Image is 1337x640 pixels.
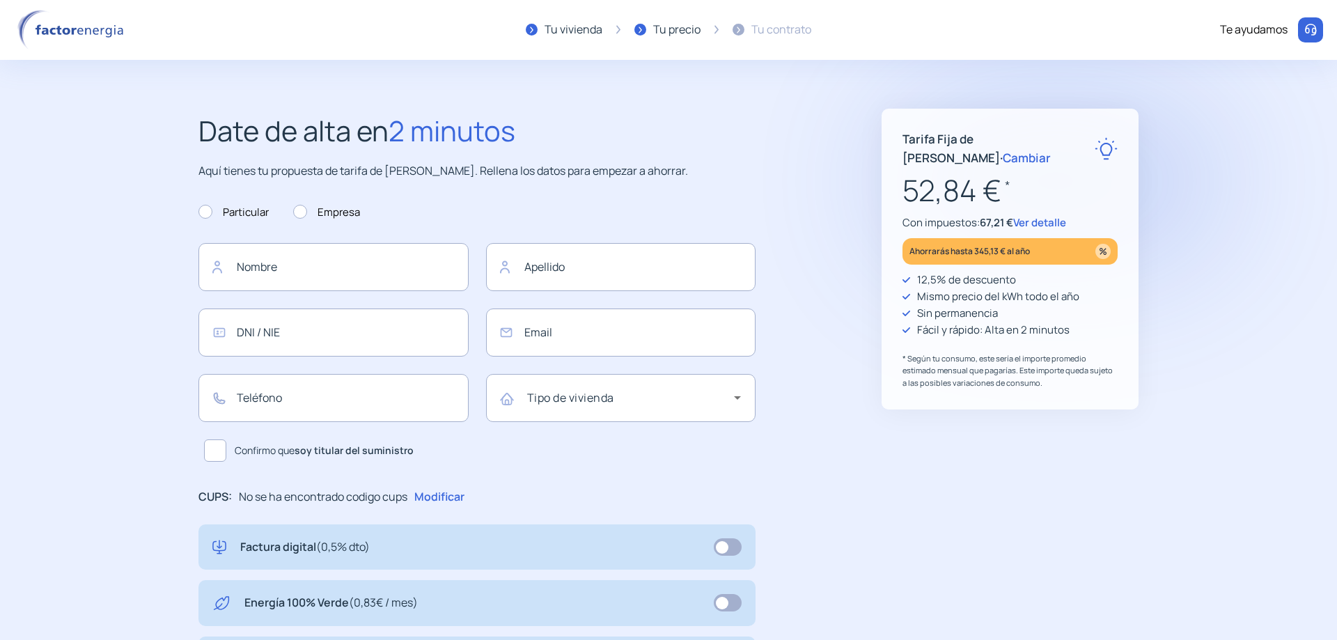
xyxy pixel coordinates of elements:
[1095,244,1111,259] img: percentage_icon.svg
[1095,137,1118,160] img: rate-E.svg
[198,109,756,153] h2: Date de alta en
[545,21,602,39] div: Tu vivienda
[917,305,998,322] p: Sin permanencia
[902,214,1118,231] p: Con impuestos:
[316,539,370,554] span: (0,5% dto)
[293,204,360,221] label: Empresa
[1304,23,1318,37] img: llamar
[235,443,414,458] span: Confirmo que
[902,130,1095,167] p: Tarifa Fija de [PERSON_NAME] ·
[14,10,132,50] img: logo factor
[240,538,370,556] p: Factura digital
[1220,21,1288,39] div: Te ayudamos
[653,21,701,39] div: Tu precio
[349,595,418,610] span: (0,83€ / mes)
[239,488,407,506] p: No se ha encontrado codigo cups
[198,162,756,180] p: Aquí tienes tu propuesta de tarifa de [PERSON_NAME]. Rellena los datos para empezar a ahorrar.
[295,444,414,457] b: soy titular del suministro
[414,488,464,506] p: Modificar
[917,322,1070,338] p: Fácil y rápido: Alta en 2 minutos
[212,538,226,556] img: digital-invoice.svg
[212,594,230,612] img: energy-green.svg
[1013,215,1066,230] span: Ver detalle
[244,594,418,612] p: Energía 100% Verde
[917,272,1016,288] p: 12,5% de descuento
[389,111,515,150] span: 2 minutos
[1003,150,1051,166] span: Cambiar
[902,352,1118,389] p: * Según tu consumo, este sería el importe promedio estimado mensual que pagarías. Este importe qu...
[527,390,614,405] mat-label: Tipo de vivienda
[198,204,269,221] label: Particular
[980,215,1013,230] span: 67,21 €
[751,21,811,39] div: Tu contrato
[917,288,1079,305] p: Mismo precio del kWh todo el año
[909,243,1030,259] p: Ahorrarás hasta 345,13 € al año
[902,167,1118,214] p: 52,84 €
[198,488,232,506] p: CUPS:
